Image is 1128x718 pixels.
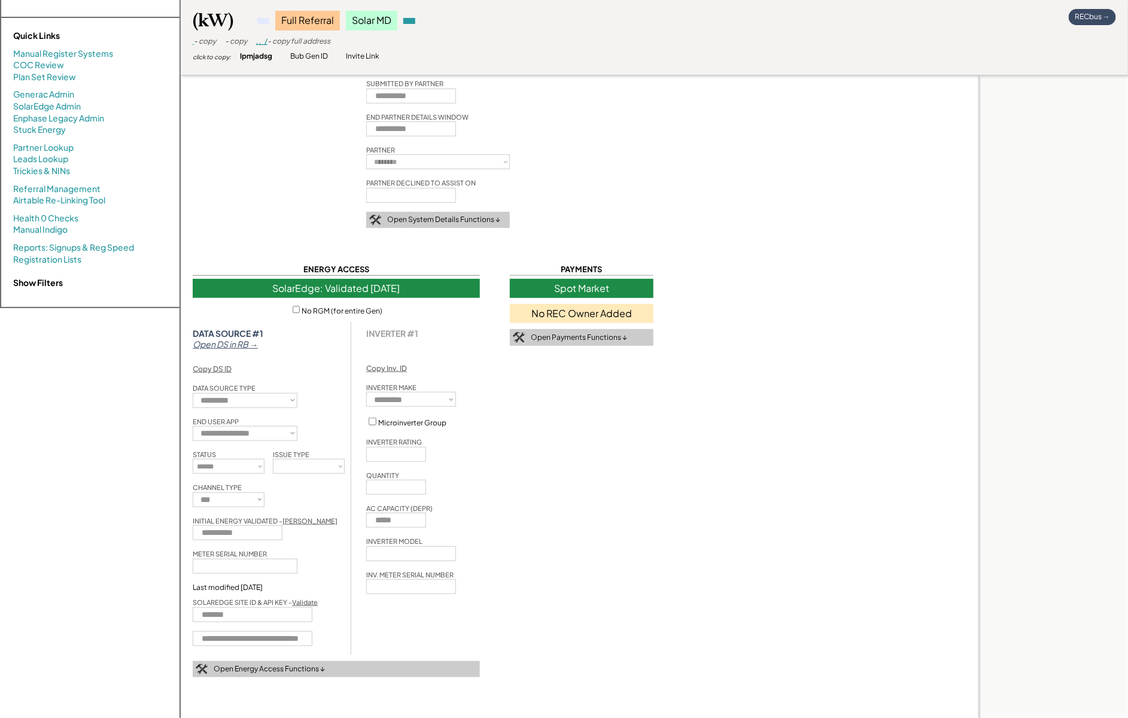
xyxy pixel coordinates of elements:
[366,79,443,88] div: SUBMITTED BY PARTNER
[193,384,256,393] div: DATA SOURCE TYPE
[13,153,68,165] a: Leads Lookup
[193,9,233,32] div: (kW)
[193,53,231,61] div: click to copy:
[193,328,263,339] strong: DATA SOURCE #1
[193,417,239,426] div: END USER APP
[346,51,379,62] div: Invite Link
[193,364,232,375] div: Copy DS ID
[275,11,340,30] div: Full Referral
[13,124,66,136] a: Stuck Energy
[193,583,263,592] div: Last modified [DATE]
[366,537,422,546] div: INVERTER MODEL
[196,664,208,675] img: tool-icon.png
[13,48,113,60] a: Manual Register Systems
[366,328,418,339] div: INVERTER #1
[366,471,399,480] div: QUANTITY
[256,36,267,45] a: , , /
[290,51,328,62] div: Bub Gen ID
[366,364,407,374] div: Copy Inv. ID
[13,112,104,124] a: Enphase Legacy Admin
[193,483,242,492] div: CHANNEL TYPE
[346,11,397,30] div: Solar MD
[1069,9,1116,25] div: RECbus →
[510,304,653,323] div: No REC Owner Added
[510,279,653,298] div: Spot Market
[366,504,433,513] div: AC CAPACITY (DEPR)
[13,142,74,154] a: Partner Lookup
[366,112,469,121] div: END PARTNER DETAILS WINDOW
[13,242,134,254] a: Reports: Signups & Reg Speed
[513,332,525,343] img: tool-icon.png
[366,178,476,187] div: PARTNER DECLINED TO ASSIST ON
[13,101,81,112] a: SolarEdge Admin
[13,224,68,236] a: Manual Indigo
[13,89,74,101] a: Generac Admin
[13,71,76,83] a: Plan Set Review
[13,59,64,71] a: COC Review
[193,450,216,459] div: STATUS
[267,36,330,47] div: - copy full address
[273,450,309,459] div: ISSUE TYPE
[13,277,63,288] strong: Show Filters
[240,51,272,62] div: lpmjadsg
[366,437,422,446] div: INVERTER RATING
[193,339,258,349] em: Open DS in RB →
[13,254,81,266] a: Registration Lists
[194,36,216,47] div: - copy
[510,264,653,275] div: PAYMENTS
[214,664,325,674] div: Open Energy Access Functions ↓
[13,194,105,206] a: Airtable Re-Linking Tool
[366,145,395,154] div: PARTNER
[292,598,318,606] a: Validate
[193,264,480,275] div: ENERGY ACCESS
[193,516,338,525] div: INITIAL ENERGY VALIDATED -
[387,215,500,225] div: Open System Details Functions ↓
[302,306,382,315] label: No RGM (for entire Gen)
[225,36,247,47] div: - copy
[366,570,454,579] div: INV. METER SERIAL NUMBER
[13,30,133,42] div: Quick Links
[366,383,416,392] div: INVERTER MAKE
[13,165,70,177] a: Trickies & NINs
[13,212,78,224] a: Health 0 Checks
[193,598,318,607] div: SOLAREDGE SITE ID & API KEY -
[193,279,480,298] div: SolarEdge: Validated [DATE]
[378,418,446,427] label: Microinverter Group
[282,517,338,525] u: [PERSON_NAME]
[369,215,381,226] img: tool-icon.png
[531,333,627,343] div: Open Payments Functions ↓
[193,549,267,558] div: METER SERIAL NUMBER
[13,183,101,195] a: Referral Management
